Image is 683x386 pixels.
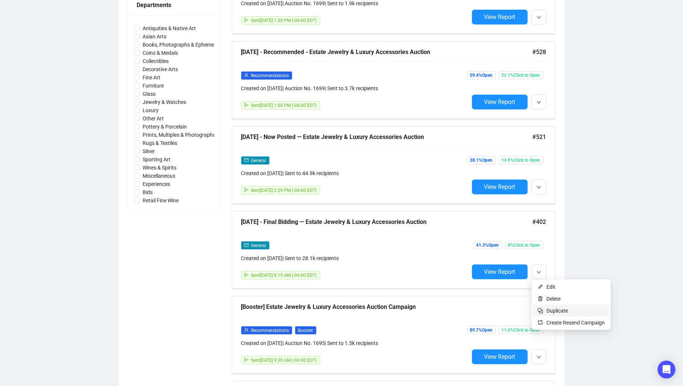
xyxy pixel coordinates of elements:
span: Silver [140,147,158,155]
button: View Report [472,265,528,279]
span: down [537,100,541,105]
span: Bids [140,188,156,196]
span: View Report [484,268,516,275]
span: #528 [533,47,546,57]
div: [Booster] Estate Jewelry & Luxury Accessories Auction Campaign [241,302,533,311]
button: View Report [472,10,528,25]
span: send [244,273,249,277]
span: Sent [DATE] 2:29 PM (-04:00 EDT) [251,188,317,193]
div: Departments [137,0,211,10]
span: Miscellaneous [140,172,179,180]
span: Experiences [140,180,173,188]
span: General [251,243,267,248]
button: View Report [472,180,528,194]
span: General [251,158,267,163]
span: 8% Click to Open [505,241,543,249]
span: 22.1% Click to Open [499,71,543,79]
span: Recommendations [251,328,289,333]
span: 59.4% Open [467,71,496,79]
span: Collectibles [140,57,172,65]
span: Antiquities & Native Art [140,24,199,32]
span: Edit [546,284,555,290]
span: Prints, Multiples & Photographs [140,131,219,139]
span: Wines & Spirits [140,164,180,172]
div: Created on [DATE] | Auction No. 1699 | Sent to 3.7k recipients [241,84,469,92]
img: svg+xml;base64,PHN2ZyB4bWxucz0iaHR0cDovL3d3dy53My5vcmcvMjAwMC9zdmciIHhtbG5zOnhsaW5rPSJodHRwOi8vd3... [537,296,543,302]
span: user [244,73,249,77]
span: #521 [533,132,546,142]
span: down [537,185,541,190]
span: Sent [DATE] 1:30 PM (-04:00 EDT) [251,18,317,23]
div: Created on [DATE] | Sent to 44.9k recipients [241,169,469,177]
span: Glass [140,90,159,98]
div: Created on [DATE] | Auction No. 1695 | Sent to 1.5k recipients [241,339,469,347]
span: View Report [484,98,516,105]
span: Coins & Medals [140,49,181,57]
span: send [244,358,249,362]
span: Asian Arts [140,32,170,41]
span: Furniture [140,82,167,90]
img: svg+xml;base64,PHN2ZyB4bWxucz0iaHR0cDovL3d3dy53My5vcmcvMjAwMC9zdmciIHhtbG5zOnhsaW5rPSJodHRwOi8vd3... [537,284,543,290]
span: Jewelry & Watches [140,98,189,106]
span: send [244,103,249,107]
a: [DATE] - Final Bidding — Estate Jewelry & Luxury Accessories Auction#402mailGeneralCreated on [DA... [232,211,556,289]
span: View Report [484,353,516,360]
span: Booster [295,326,316,335]
span: Create Resend Campaign [546,320,605,326]
a: [Booster] Estate Jewelry & Luxury Accessories Auction Campaign#400userRecommendationsBoosterCreat... [232,296,556,374]
button: View Report [472,95,528,110]
span: 41.3% Open [473,241,502,249]
span: View Report [484,183,516,190]
span: user [244,328,249,332]
span: #402 [533,217,546,227]
span: Other Art [140,114,167,123]
span: Duplicate [546,308,568,314]
div: [DATE] - Final Bidding — Estate Jewelry & Luxury Accessories Auction [241,217,533,227]
span: Retail Fine Wine [140,196,182,205]
span: Sent [DATE] 9:30 AM (-04:00 EDT) [251,358,317,363]
span: send [244,18,249,22]
span: View Report [484,13,516,20]
span: Decorative Arts [140,65,181,73]
span: 14.9% Click to Open [499,156,543,164]
a: [DATE] - Now Posted — Estate Jewelry & Luxury Accessories Auction#521mailGeneralCreated on [DATE]... [232,126,556,204]
span: Recommendations [251,73,289,78]
span: 89.7% Open [467,326,496,334]
div: Open Intercom Messenger [658,361,676,379]
span: send [244,188,249,192]
span: down [537,270,541,275]
span: Delete [546,296,561,302]
span: Sporting Art [140,155,174,164]
span: down [537,355,541,360]
span: 11.6% Click to Open [499,326,543,334]
span: Sent [DATE] 1:00 PM (-04:00 EDT) [251,103,317,108]
span: down [537,15,541,20]
span: mail [244,243,249,247]
span: Pottery & Porcelain [140,123,190,131]
span: Rugs & Textiles [140,139,181,147]
button: View Report [472,349,528,364]
span: mail [244,158,249,162]
div: [DATE] - Now Posted — Estate Jewelry & Luxury Accessories Auction [241,132,533,142]
a: [DATE] - Recommended - Estate Jewelry & Luxury Accessories Auction#528userRecommendationsCreated ... [232,41,556,119]
span: Luxury [140,106,162,114]
div: [DATE] - Recommended - Estate Jewelry & Luxury Accessories Auction [241,47,533,57]
img: retweet.svg [537,320,543,326]
div: Created on [DATE] | Sent to 28.1k recipients [241,254,469,262]
span: Books, Photographs & Ephemera [140,41,222,49]
img: svg+xml;base64,PHN2ZyB4bWxucz0iaHR0cDovL3d3dy53My5vcmcvMjAwMC9zdmciIHdpZHRoPSIyNCIgaGVpZ2h0PSIyNC... [537,308,543,314]
span: Sent [DATE] 8:15 AM (-04:00 EDT) [251,273,317,278]
span: 38.1% Open [467,156,496,164]
span: Fine Art [140,73,164,82]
